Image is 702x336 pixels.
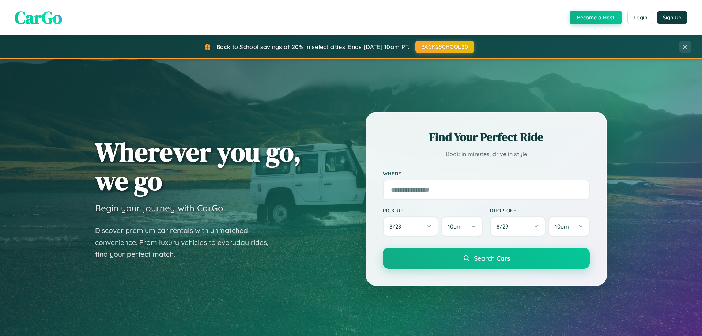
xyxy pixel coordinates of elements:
span: 8 / 28 [389,223,405,230]
button: 10am [548,216,590,237]
button: Login [627,11,653,24]
button: 10am [441,216,483,237]
button: Search Cars [383,248,590,269]
label: Where [383,170,590,177]
span: Search Cars [474,254,510,262]
button: BACK2SCHOOL20 [415,41,474,53]
button: Sign Up [657,11,687,24]
span: 10am [448,223,462,230]
button: Become a Host [570,11,622,24]
span: CarGo [15,5,62,30]
label: Pick-up [383,207,483,214]
h3: Begin your journey with CarGo [95,203,223,214]
p: Discover premium car rentals with unmatched convenience. From luxury vehicles to everyday rides, ... [95,224,278,260]
button: 8/28 [383,216,438,237]
button: 8/29 [490,216,546,237]
h2: Find Your Perfect Ride [383,129,590,145]
p: Book in minutes, drive in style [383,149,590,159]
label: Drop-off [490,207,590,214]
span: 8 / 29 [497,223,512,230]
span: Back to School savings of 20% in select cities! Ends [DATE] 10am PT. [216,43,409,50]
span: 10am [555,223,569,230]
h1: Wherever you go, we go [95,137,301,195]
